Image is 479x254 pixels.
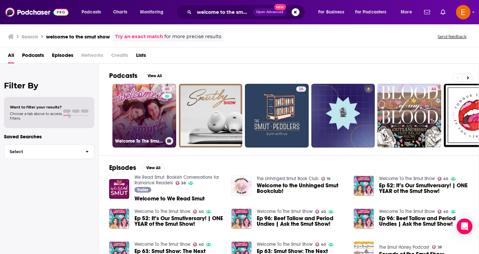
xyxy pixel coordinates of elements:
a: PodcastsView All [109,72,166,80]
a: Ep 96: Beef Tallow and Period Undies | Ask the Smut Show! [379,216,468,227]
button: open menu [314,7,352,17]
a: Ep 52: It’s Our Smutiversary! | ONE YEAR of the Smut Show! [134,216,224,227]
h3: Search [22,34,38,40]
span: 40 [443,177,448,180]
h2: Podcasts [109,72,137,80]
span: 40 [321,210,326,213]
span: Networks [81,50,103,63]
p: Saved Searches [4,133,94,140]
a: The Smut Honey Podcast [379,244,429,250]
button: Select [4,144,94,159]
a: Ep 96: Beef Tallow and Period Undies | Ask the Smut Show! [231,209,251,229]
button: Send feedback [436,34,468,39]
span: 19 [327,177,330,180]
button: open menu [135,7,172,17]
a: 40 [193,210,204,214]
span: Choose a tab above to access filters. [10,111,62,121]
span: 40 [443,210,448,213]
span: 44 [431,86,436,93]
img: Welcome to the Unhinged Smut Bookclub! [231,176,251,196]
img: User Profile [456,5,470,19]
a: Welcome To The Smut Show [379,176,435,181]
a: Show notifications dropdown [421,7,433,18]
span: 40 [199,210,204,213]
span: Logged in as emilymorris [456,5,470,19]
span: Charts [113,8,127,17]
a: Welcome To The Smut Show [379,209,435,214]
div: Search podcasts, credits, & more... [182,5,311,20]
span: 38 [181,182,186,185]
span: 26 [299,86,303,93]
a: 40 [162,86,172,92]
span: 40 [199,243,204,246]
span: 40 [321,243,326,246]
span: 40 [165,86,169,93]
button: View All [143,72,166,80]
a: 28 [432,245,442,249]
h3: welcome to the smut show [46,34,110,40]
a: 40Welcome To The Smut Show [112,84,176,148]
a: Welcome To The Smut Show [257,242,313,247]
button: open menu [396,7,420,17]
a: 40 [315,210,326,214]
a: Podcasts [22,50,44,63]
a: Charts [109,7,131,17]
a: 40 [438,210,448,214]
span: Welcome to We Read Smut [134,196,204,201]
span: Podcasts [82,8,101,17]
span: New [274,4,286,10]
a: 40 [315,242,326,246]
button: open menu [77,7,109,17]
img: Podchaser - Follow, Share and Rate Podcasts [5,6,68,18]
a: 40 [438,177,448,181]
img: Ep 52: It’s Our Smutiversary! | ONE YEAR of the Smut Show! [109,209,129,229]
img: Ep 52: It’s Our Smutiversary! | ONE YEAR of the Smut Show! [354,176,374,196]
a: Welcome To The Smut Show [257,209,313,214]
span: Trailer [137,188,148,192]
a: 26 [296,86,306,92]
a: EpisodesView All [109,164,165,172]
a: We Read Smut: Bookish Conversations for Romance Readers [134,174,219,186]
a: Ep 52: It’s Our Smutiversary! | ONE YEAR of the Smut Show! [379,183,468,194]
a: Welcome to the Unhinged Smut Bookclub! [257,183,346,194]
input: Search podcasts, credits, & more... [194,7,253,17]
span: Select [4,150,80,154]
button: open menu [351,7,396,17]
h3: Welcome To The Smut Show [115,138,163,144]
button: Show profile menu [456,5,470,19]
a: Lists [136,50,146,63]
button: Open AdvancedNew [253,8,286,16]
span: Credits [111,50,128,63]
img: Ep 96: Beef Tallow and Period Undies | Ask the Smut Show! [354,209,374,229]
a: Episodes [52,50,73,63]
h2: Episodes [109,164,136,172]
span: 28 [438,246,442,249]
span: for more precise results [164,33,221,40]
span: For Podcasters [355,8,387,17]
span: For Business [318,8,344,17]
a: Welcome To The Smut Show [134,209,190,214]
a: 44 [429,86,439,92]
a: All [8,50,14,63]
span: Open Advanced [256,11,283,14]
a: Try an exact match [115,33,163,40]
a: Ep 96: Beef Tallow and Period Undies | Ask the Smut Show! [257,216,346,227]
span: Want to filter your results? [10,105,62,109]
a: The Unhinged Smut Book Club [257,176,319,181]
img: Welcome to We Read Smut [109,179,129,199]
